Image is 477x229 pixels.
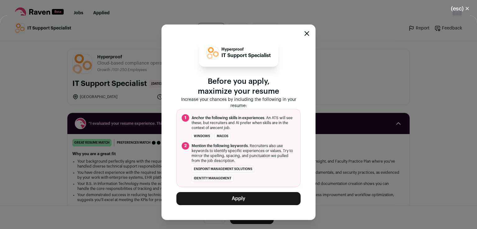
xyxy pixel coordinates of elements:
p: Before you apply, maximize your resume [176,77,301,97]
i: recent job. [212,126,230,130]
span: . Recruiters also use keywords to identify specific experiences or values. Try to mirror the spel... [192,143,295,163]
p: IT Support Specialist [221,52,271,59]
span: 2 [182,142,189,150]
p: Hyperproof [221,47,271,52]
p: Increase your chances by including the following in your resume: [176,97,301,109]
img: f571e1e85c41a099fabd148a6455541dfd9612b15fd371cbddcd75b605d3e68c.png [207,47,219,59]
button: Close modal [443,2,477,16]
button: Close modal [304,31,309,36]
button: Apply [176,192,301,205]
span: . An ATS will see these, but recruiters and AI prefer when skills are in the context of a [192,115,295,130]
li: Windows [192,133,212,140]
span: Anchor the following skills in experiences [192,116,264,120]
li: identity management [192,175,234,182]
span: 1 [182,114,189,122]
li: endpoint management solutions [192,166,254,173]
span: Mention the following keywords [192,144,248,148]
li: macOS [215,133,230,140]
